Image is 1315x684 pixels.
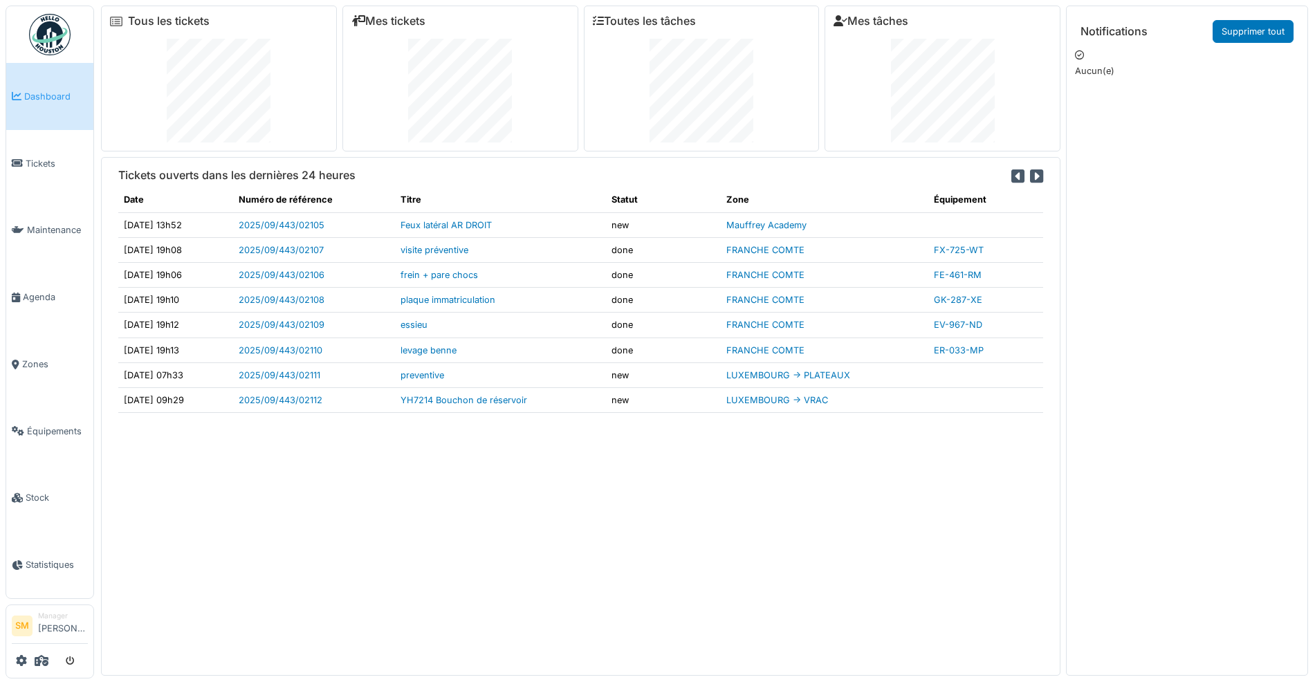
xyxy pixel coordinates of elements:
span: Stock [26,491,88,504]
td: done [606,237,721,262]
li: SM [12,616,33,636]
a: SM Manager[PERSON_NAME] [12,611,88,644]
div: Manager [38,611,88,621]
td: [DATE] 19h06 [118,262,233,287]
a: visite préventive [401,245,468,255]
td: done [606,288,721,313]
img: Badge_color-CXgf-gQk.svg [29,14,71,55]
li: [PERSON_NAME] [38,611,88,640]
td: [DATE] 09h29 [118,387,233,412]
a: 2025/09/443/02106 [239,270,324,280]
a: 2025/09/443/02109 [239,320,324,330]
a: levage benne [401,345,457,355]
a: Mes tâches [834,15,908,28]
a: FRANCHE COMTE [726,345,804,355]
a: 2025/09/443/02105 [239,220,324,230]
td: new [606,387,721,412]
span: Équipements [27,425,88,438]
a: FRANCHE COMTE [726,320,804,330]
a: EV-967-ND [934,320,982,330]
a: 2025/09/443/02112 [239,395,322,405]
a: Dashboard [6,63,93,130]
td: new [606,362,721,387]
span: Zones [22,358,88,371]
th: Statut [606,187,721,212]
a: Mes tickets [351,15,425,28]
a: Zones [6,331,93,398]
a: 2025/09/443/02107 [239,245,324,255]
a: GK-287-XE [934,295,982,305]
h6: Tickets ouverts dans les dernières 24 heures [118,169,356,182]
td: done [606,313,721,338]
td: [DATE] 19h10 [118,288,233,313]
td: done [606,262,721,287]
th: Titre [395,187,607,212]
span: Dashboard [24,90,88,103]
a: Équipements [6,398,93,465]
a: Agenda [6,264,93,331]
a: Statistiques [6,531,93,598]
a: preventive [401,370,444,380]
a: FX-725-WT [934,245,984,255]
a: Tickets [6,130,93,197]
td: [DATE] 13h52 [118,212,233,237]
a: FE-461-RM [934,270,982,280]
a: YH7214 Bouchon de réservoir [401,395,527,405]
span: Maintenance [27,223,88,237]
td: [DATE] 07h33 [118,362,233,387]
a: Toutes les tâches [593,15,696,28]
a: LUXEMBOURG -> PLATEAUX [726,370,850,380]
h6: Notifications [1080,25,1148,38]
td: done [606,338,721,362]
p: Aucun(e) [1075,64,1299,77]
th: Équipement [928,187,1043,212]
a: Stock [6,465,93,532]
a: 2025/09/443/02108 [239,295,324,305]
td: [DATE] 19h08 [118,237,233,262]
th: Zone [721,187,928,212]
a: Supprimer tout [1213,20,1294,43]
span: Statistiques [26,558,88,571]
a: essieu [401,320,427,330]
a: ER-033-MP [934,345,984,355]
th: Numéro de référence [233,187,395,212]
a: LUXEMBOURG -> VRAC [726,395,828,405]
a: FRANCHE COMTE [726,270,804,280]
a: 2025/09/443/02111 [239,370,320,380]
a: FRANCHE COMTE [726,295,804,305]
td: new [606,212,721,237]
a: Feux latéral AR DROIT [401,220,492,230]
td: [DATE] 19h12 [118,313,233,338]
span: Agenda [23,290,88,304]
a: frein + pare chocs [401,270,478,280]
a: 2025/09/443/02110 [239,345,322,355]
span: Tickets [26,157,88,170]
th: Date [118,187,233,212]
a: Maintenance [6,197,93,264]
a: Tous les tickets [128,15,210,28]
td: [DATE] 19h13 [118,338,233,362]
a: FRANCHE COMTE [726,245,804,255]
a: plaque immatriculation [401,295,495,305]
a: Mauffrey Academy [726,220,807,230]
